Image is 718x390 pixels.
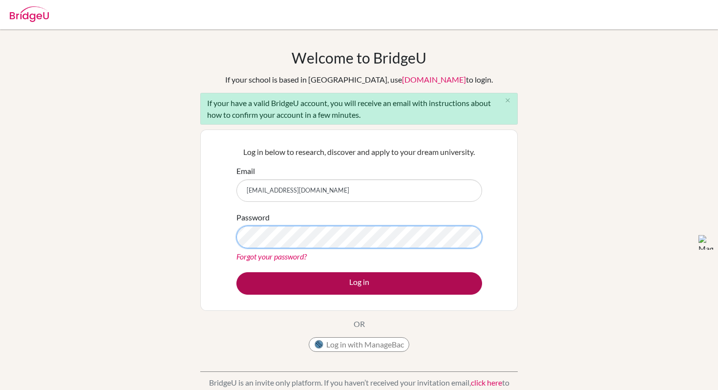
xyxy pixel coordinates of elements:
p: Log in below to research, discover and apply to your dream university. [236,146,482,158]
div: If your have a valid BridgeU account, you will receive an email with instructions about how to co... [200,93,518,125]
button: Log in with ManageBac [309,337,409,352]
button: Close [498,93,517,108]
a: click here [471,378,502,387]
label: Password [236,212,270,223]
a: Forgot your password? [236,252,307,261]
p: OR [354,318,365,330]
label: Email [236,165,255,177]
i: close [504,97,511,104]
h1: Welcome to BridgeU [292,49,426,66]
div: If your school is based in [GEOGRAPHIC_DATA], use to login. [225,74,493,86]
a: [DOMAIN_NAME] [402,75,466,84]
img: Bridge-U [10,6,49,22]
button: Log in [236,272,482,295]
